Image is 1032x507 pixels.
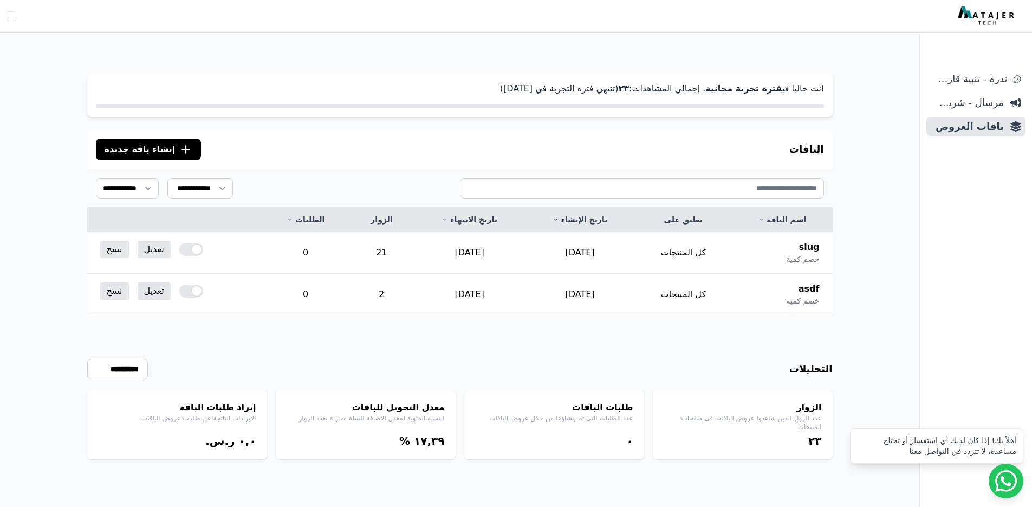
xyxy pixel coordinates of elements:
[799,282,820,295] span: asdf
[744,214,819,225] a: اسم الباقة
[475,433,633,449] div: ۰
[635,232,731,274] td: كل المنتجات
[475,401,633,414] h4: طلبات الباقات
[414,274,524,315] td: [DATE]
[475,414,633,423] p: عدد الطلبات التي تم إنشاؤها من خلال عروض الباقات
[664,433,822,449] div: ٢۳
[100,282,129,300] a: نسخ
[786,295,819,306] span: خصم كمية
[96,82,824,95] p: أنت حاليا في . إجمالي المشاهدات: (تنتهي فترة التجربة في [DATE])
[958,6,1017,26] img: MatajerTech Logo
[399,434,410,447] span: %
[705,83,782,94] strong: فترة تجربة مجانية
[525,232,635,274] td: [DATE]
[262,274,349,315] td: 0
[238,434,256,447] bdi: ۰,۰
[138,282,171,300] a: تعديل
[414,232,524,274] td: [DATE]
[786,254,819,265] span: خصم كمية
[618,83,629,94] strong: ٢۳
[664,401,822,414] h4: الزوار
[105,143,176,156] span: إنشاء باقة جديدة
[98,401,256,414] h4: إيراد طلبات الباقة
[931,71,1007,87] span: ندرة - تنبية قارب علي النفاذ
[789,142,824,157] h3: الباقات
[262,232,349,274] td: 0
[205,434,235,447] span: ر.س.
[287,414,445,423] p: النسبة المئوية لمعدل الاضافة للسلة مقارنة بعدد الزوار
[635,208,731,232] th: تطبق على
[799,241,820,254] span: slug
[789,361,833,377] h3: التحليلات
[287,401,445,414] h4: معدل التحويل للباقات
[96,139,202,160] button: إنشاء باقة جديدة
[538,214,622,225] a: تاريخ الإنشاء
[931,119,1004,134] span: باقات العروض
[525,274,635,315] td: [DATE]
[275,214,336,225] a: الطلبات
[414,434,444,447] bdi: ١٧,۳٩
[427,214,511,225] a: تاريخ الانتهاء
[100,241,129,258] a: نسخ
[138,241,171,258] a: تعديل
[349,274,414,315] td: 2
[857,435,1016,457] div: أهلاً بك! إذا كان لديك أي استفسار أو تحتاج مساعدة، لا تتردد في التواصل معنا
[931,95,1004,110] span: مرسال - شريط دعاية
[635,274,731,315] td: كل المنتجات
[98,414,256,423] p: الإيرادات الناتجة عن طلبات عروض الباقات
[349,232,414,274] td: 21
[664,414,822,431] p: عدد الزوار الذين شاهدوا عروض الباقات في صفحات المنتجات
[349,208,414,232] th: الزوار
